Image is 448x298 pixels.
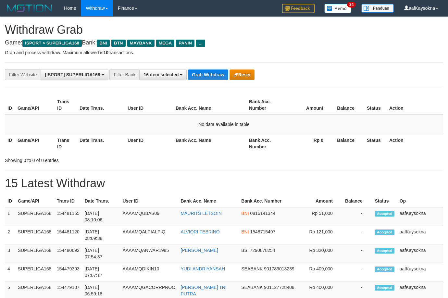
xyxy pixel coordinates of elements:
th: Bank Acc. Number [246,134,286,153]
a: YUDI ANDRIYANSAH [180,266,225,271]
button: Grab Withdraw [188,69,228,80]
th: User ID [125,96,173,114]
button: [ISPORT] SUPERLIGA168 [41,69,108,80]
a: MAURITS LETSOIN [180,211,222,216]
span: SEABANK [241,285,263,290]
td: 154481155 [54,207,82,226]
td: [DATE] 08:09:38 [82,226,120,244]
div: Filter Website [5,69,41,80]
span: ... [196,40,205,47]
th: Balance [333,96,364,114]
a: [PERSON_NAME] [180,248,218,253]
td: [DATE] 07:54:37 [82,244,120,263]
th: Trans ID [55,96,77,114]
th: Date Trans. [77,96,125,114]
th: Bank Acc. Number [239,195,301,207]
span: Accepted [375,211,394,217]
th: Bank Acc. Name [178,195,239,207]
td: Rp 121,000 [301,226,342,244]
span: BSI [241,248,249,253]
p: Grab and process withdraw. Maximum allowed is transactions. [5,49,443,56]
span: Copy 0816141344 to clipboard [250,211,276,216]
td: Rp 51,000 [301,207,342,226]
td: aafKaysokna [397,263,443,281]
h1: 15 Latest Withdraw [5,177,443,190]
td: [DATE] 07:07:17 [82,263,120,281]
th: Trans ID [55,134,77,153]
span: 34 [347,2,356,7]
button: 16 item selected [139,69,187,80]
td: SUPERLIGA168 [15,207,54,226]
td: 154481120 [54,226,82,244]
span: Copy 7290878254 to clipboard [250,248,275,253]
span: Copy 901789013239 to clipboard [264,266,294,271]
div: Filter Bank [109,69,139,80]
strong: 10 [103,50,108,55]
img: MOTION_logo.png [5,3,54,13]
td: Rp 409,000 [301,263,342,281]
th: Amount [286,96,333,114]
td: AAAAMQDIKIN10 [120,263,178,281]
span: SEABANK [241,266,263,271]
span: Copy 1548715497 to clipboard [250,229,276,234]
th: User ID [120,195,178,207]
img: Button%20Memo.svg [324,4,352,13]
th: Status [372,195,397,207]
th: Action [387,96,443,114]
span: [ISPORT] SUPERLIGA168 [45,72,100,77]
img: panduan.png [361,4,394,13]
img: Feedback.jpg [282,4,315,13]
td: 4 [5,263,15,281]
th: Status [364,96,387,114]
td: - [342,244,372,263]
span: Accepted [375,267,394,272]
td: [DATE] 08:10:06 [82,207,120,226]
th: Balance [342,195,372,207]
th: Date Trans. [77,134,125,153]
td: 3 [5,244,15,263]
td: aafKaysokna [397,226,443,244]
span: MAYBANK [127,40,155,47]
td: 2 [5,226,15,244]
th: Game/API [15,195,54,207]
th: ID [5,134,15,153]
td: 154480692 [54,244,82,263]
td: - [342,263,372,281]
th: Trans ID [54,195,82,207]
span: PANIN [176,40,194,47]
td: - [342,226,372,244]
span: MEGA [156,40,175,47]
th: Date Trans. [82,195,120,207]
td: No data available in table [5,114,443,134]
div: Showing 0 to 0 of 0 entries [5,155,182,164]
th: Op [397,195,443,207]
th: ID [5,96,15,114]
button: Reset [230,69,255,80]
span: BNI [241,229,249,234]
td: AAAAMQANWAR1985 [120,244,178,263]
span: Accepted [375,230,394,235]
th: Game/API [15,96,55,114]
td: SUPERLIGA168 [15,263,54,281]
th: Status [364,134,387,153]
span: Accepted [375,248,394,254]
th: Bank Acc. Name [173,134,246,153]
th: Bank Acc. Name [173,96,246,114]
td: AAAAMQUBAS09 [120,207,178,226]
td: SUPERLIGA168 [15,244,54,263]
th: ID [5,195,15,207]
th: Rp 0 [286,134,333,153]
h1: Withdraw Grab [5,23,443,36]
a: ALVIQRI FEBRINO [180,229,219,234]
th: Game/API [15,134,55,153]
td: - [342,207,372,226]
span: ISPORT > SUPERLIGA168 [22,40,82,47]
td: aafKaysokna [397,207,443,226]
td: 154479393 [54,263,82,281]
th: Amount [301,195,342,207]
span: 16 item selected [143,72,179,77]
td: aafKaysokna [397,244,443,263]
span: Accepted [375,285,394,291]
a: [PERSON_NAME] TRI PUTRA [180,285,226,296]
td: SUPERLIGA168 [15,226,54,244]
